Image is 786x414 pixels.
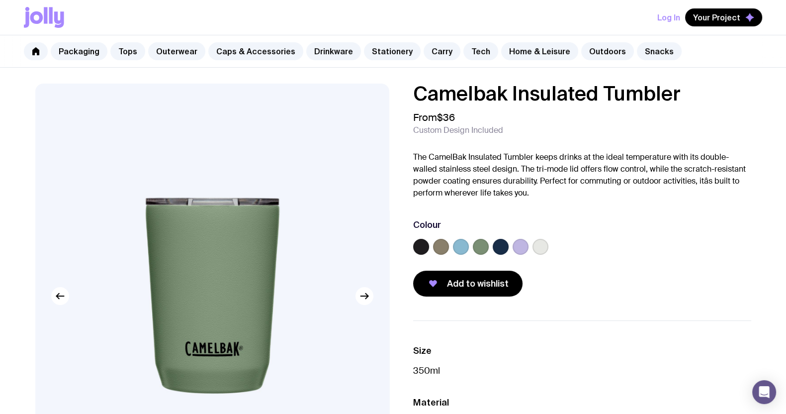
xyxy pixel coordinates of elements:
[463,42,498,60] a: Tech
[413,219,441,231] h3: Colour
[657,8,680,26] button: Log In
[501,42,578,60] a: Home & Leisure
[51,42,107,60] a: Packaging
[208,42,303,60] a: Caps & Accessories
[693,12,740,22] span: Your Project
[581,42,634,60] a: Outdoors
[148,42,205,60] a: Outerwear
[413,345,751,357] h3: Size
[413,365,751,377] p: 350ml
[413,111,455,123] span: From
[413,151,751,199] p: The CamelBak Insulated Tumbler keeps drinks at the ideal temperature with its double-walled stain...
[752,380,776,404] div: Open Intercom Messenger
[685,8,762,26] button: Your Project
[364,42,421,60] a: Stationery
[306,42,361,60] a: Drinkware
[424,42,460,60] a: Carry
[413,397,751,409] h3: Material
[637,42,682,60] a: Snacks
[413,271,523,297] button: Add to wishlist
[413,84,751,103] h1: Camelbak Insulated Tumbler
[110,42,145,60] a: Tops
[413,125,503,135] span: Custom Design Included
[437,111,455,124] span: $36
[447,278,509,290] span: Add to wishlist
